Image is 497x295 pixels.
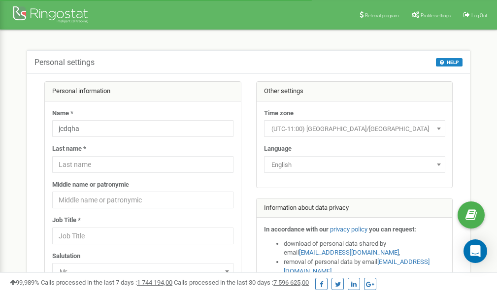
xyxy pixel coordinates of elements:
span: Mr. [52,263,233,280]
span: English [264,156,445,173]
label: Job Title * [52,216,81,225]
label: Last name * [52,144,86,154]
a: privacy policy [330,226,367,233]
div: Personal information [45,82,241,101]
div: Open Intercom Messenger [464,239,487,263]
span: Mr. [56,265,230,279]
span: Calls processed in the last 7 days : [41,279,172,286]
span: 99,989% [10,279,39,286]
button: HELP [436,58,463,66]
li: removal of personal data by email , [284,258,445,276]
u: 7 596 625,00 [273,279,309,286]
label: Time zone [264,109,294,118]
span: Calls processed in the last 30 days : [174,279,309,286]
h5: Personal settings [34,58,95,67]
u: 1 744 194,00 [137,279,172,286]
label: Language [264,144,292,154]
input: Middle name or patronymic [52,192,233,208]
div: Other settings [257,82,453,101]
span: Profile settings [421,13,451,18]
input: Last name [52,156,233,173]
a: [EMAIL_ADDRESS][DOMAIN_NAME] [299,249,399,256]
span: (UTC-11:00) Pacific/Midway [267,122,442,136]
strong: you can request: [369,226,416,233]
input: Job Title [52,228,233,244]
li: download of personal data shared by email , [284,239,445,258]
span: Referral program [365,13,399,18]
strong: In accordance with our [264,226,329,233]
label: Middle name or patronymic [52,180,129,190]
span: English [267,158,442,172]
span: Log Out [471,13,487,18]
label: Name * [52,109,73,118]
input: Name [52,120,233,137]
span: (UTC-11:00) Pacific/Midway [264,120,445,137]
label: Salutation [52,252,80,261]
div: Information about data privacy [257,198,453,218]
